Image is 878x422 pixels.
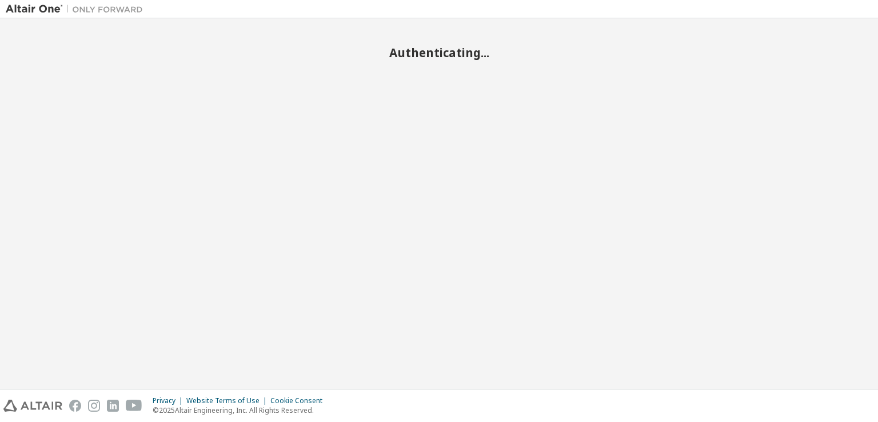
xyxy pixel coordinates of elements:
[3,400,62,412] img: altair_logo.svg
[186,396,270,405] div: Website Terms of Use
[107,400,119,412] img: linkedin.svg
[6,3,149,15] img: Altair One
[126,400,142,412] img: youtube.svg
[88,400,100,412] img: instagram.svg
[153,405,329,415] p: © 2025 Altair Engineering, Inc. All Rights Reserved.
[270,396,329,405] div: Cookie Consent
[153,396,186,405] div: Privacy
[69,400,81,412] img: facebook.svg
[6,45,872,60] h2: Authenticating...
